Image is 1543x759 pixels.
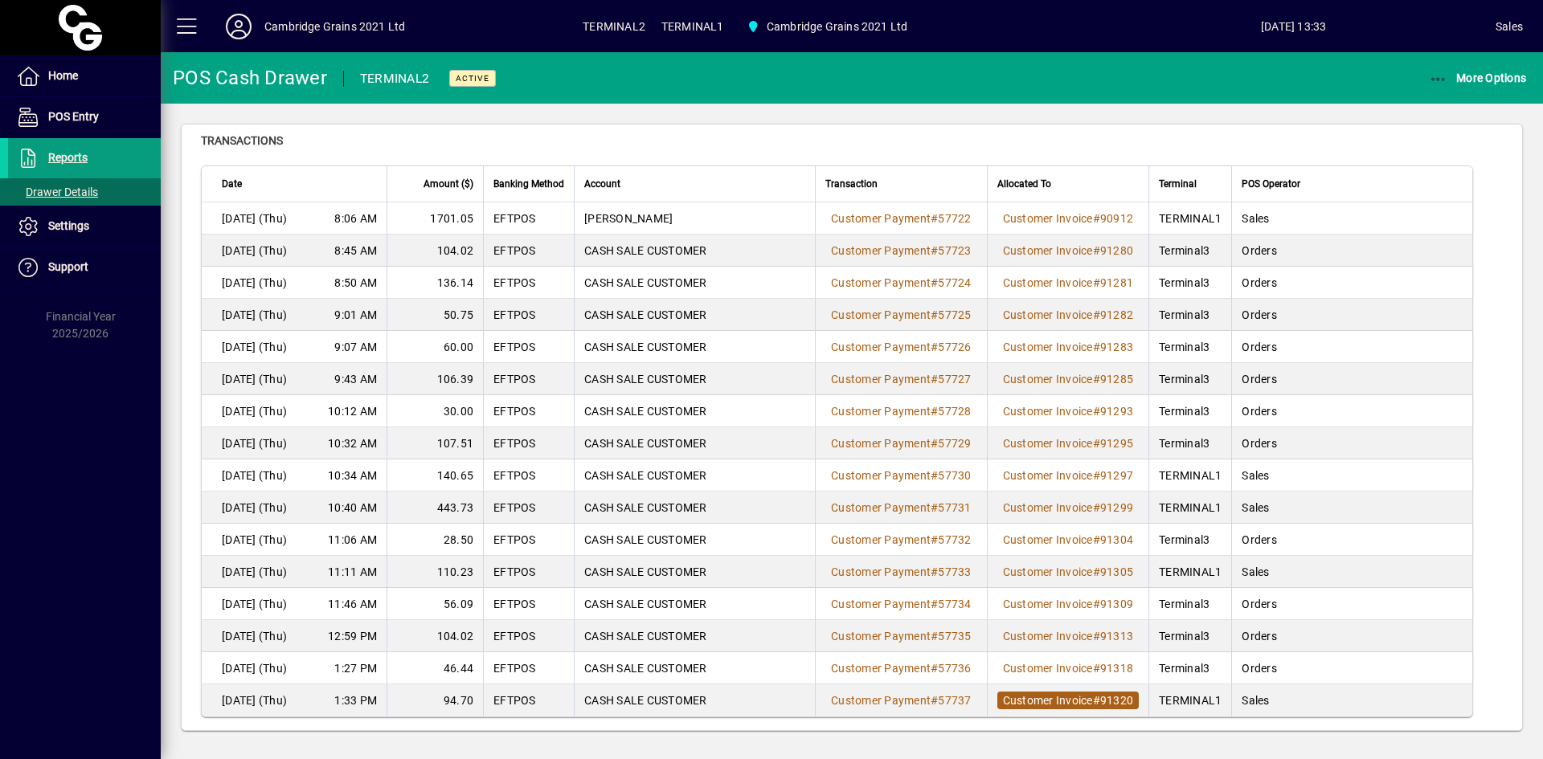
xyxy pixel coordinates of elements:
span: Transaction [825,175,878,193]
span: More Options [1429,71,1527,84]
span: [DATE] (Thu) [222,403,287,419]
span: Customer Invoice [1003,373,1093,386]
td: Terminal3 [1148,620,1231,652]
span: Customer Payment [831,405,931,418]
span: TERMINAL1 [661,14,724,39]
span: 91283 [1100,341,1133,353]
span: 91280 [1100,244,1133,257]
td: Orders [1231,363,1472,395]
td: TERMINAL1 [1148,556,1231,588]
span: Customer Invoice [1003,662,1093,675]
td: Orders [1231,652,1472,684]
span: [DATE] (Thu) [222,371,287,387]
a: Customer Invoice#91309 [997,595,1140,613]
span: [DATE] (Thu) [222,435,287,451]
span: # [1093,244,1100,257]
td: CASH SALE CUSTOMER [574,363,815,395]
span: [DATE] (Thu) [222,275,287,291]
span: 91295 [1100,437,1133,450]
span: 10:40 AM [328,500,377,516]
td: 443.73 [387,492,483,524]
span: 8:50 AM [334,275,377,291]
span: 9:01 AM [334,307,377,323]
div: Sales [1496,14,1523,39]
td: Terminal3 [1148,299,1231,331]
td: Terminal3 [1148,395,1231,427]
span: 57724 [938,276,971,289]
td: CASH SALE CUSTOMER [574,459,815,492]
td: Terminal3 [1148,363,1231,395]
a: Customer Invoice#91283 [997,338,1140,356]
td: EFTPOS [483,588,574,620]
span: [DATE] (Thu) [222,596,287,612]
span: Cambridge Grains 2021 Ltd [739,12,914,41]
a: Home [8,56,161,96]
td: CASH SALE CUSTOMER [574,652,815,684]
span: # [931,469,938,482]
span: [DATE] (Thu) [222,339,287,355]
td: EFTPOS [483,202,574,235]
td: Orders [1231,395,1472,427]
span: 1:33 PM [334,692,377,708]
span: 91293 [1100,405,1133,418]
span: 91318 [1100,662,1133,675]
td: Orders [1231,235,1472,267]
td: 104.02 [387,235,483,267]
td: EFTPOS [483,459,574,492]
span: [DATE] (Thu) [222,532,287,548]
a: Customer Payment#57728 [825,402,977,420]
span: 91281 [1100,276,1133,289]
span: Settings [48,219,89,232]
a: Customer Invoice#91313 [997,627,1140,645]
a: Customer Invoice#91282 [997,306,1140,324]
span: 1:27 PM [334,660,377,676]
td: 56.09 [387,588,483,620]
span: POS Entry [48,110,99,123]
span: 10:32 AM [328,435,377,451]
td: EFTPOS [483,492,574,524]
span: # [1093,437,1100,450]
span: Support [48,260,88,273]
span: Customer Payment [831,533,931,546]
a: Customer Invoice#91295 [997,435,1140,452]
span: Customer Invoice [1003,308,1093,321]
span: # [1093,630,1100,643]
span: Transactions [201,134,283,147]
td: EFTPOS [483,556,574,588]
a: Customer Invoice#91297 [997,467,1140,484]
span: [DATE] (Thu) [222,467,287,484]
span: Terminal [1159,175,1197,193]
span: 11:46 AM [328,596,377,612]
td: Orders [1231,267,1472,299]
td: 106.39 [387,363,483,395]
span: Customer Payment [831,598,931,610]
td: CASH SALE CUSTOMER [574,620,815,652]
td: Terminal3 [1148,235,1231,267]
button: Profile [213,12,264,41]
span: [DATE] (Thu) [222,210,287,226]
span: Customer Invoice [1003,694,1093,707]
td: Sales [1231,459,1472,492]
td: EFTPOS [483,524,574,556]
span: # [1093,565,1100,578]
td: EFTPOS [483,363,574,395]
span: 57729 [938,437,971,450]
a: Customer Payment#57727 [825,370,977,388]
span: 91285 [1100,373,1133,386]
span: [DATE] (Thu) [222,500,287,516]
td: EFTPOS [483,684,574,716]
span: # [931,212,938,225]
td: CASH SALE CUSTOMER [574,427,815,459]
span: 57732 [938,533,971,546]
span: [DATE] 13:33 [1091,14,1496,39]
span: 57736 [938,662,971,675]
td: EFTPOS [483,395,574,427]
span: # [1093,341,1100,353]
span: # [1093,662,1100,675]
a: Support [8,247,161,288]
a: Customer Invoice#91305 [997,563,1140,581]
a: Customer Invoice#91280 [997,242,1140,259]
span: Account [584,175,620,193]
a: Customer Payment#57724 [825,274,977,292]
td: Orders [1231,427,1472,459]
